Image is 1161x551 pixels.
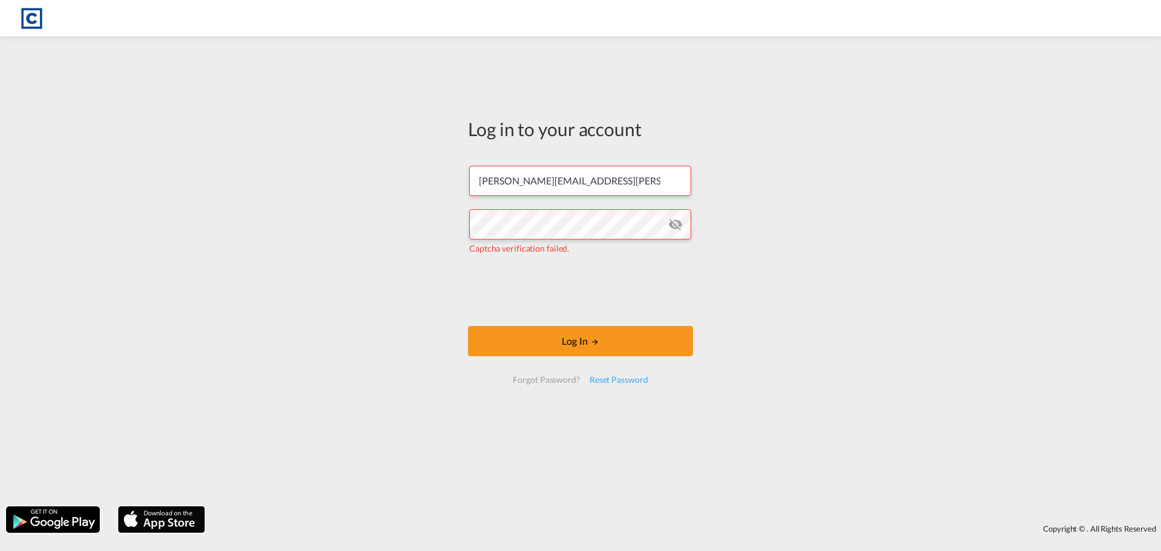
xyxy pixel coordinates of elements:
[668,217,683,232] md-icon: icon-eye-off
[5,505,101,534] img: google.png
[468,116,693,142] div: Log in to your account
[585,369,653,391] div: Reset Password
[489,267,672,314] iframe: reCAPTCHA
[18,5,45,32] img: 1fdb9190129311efbfaf67cbb4249bed.jpeg
[508,369,584,391] div: Forgot Password?
[117,505,206,534] img: apple.png
[468,326,693,356] button: LOGIN
[211,518,1161,539] div: Copyright © . All Rights Reserved
[469,166,691,196] input: Enter email/phone number
[469,243,569,253] span: Captcha verification failed.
